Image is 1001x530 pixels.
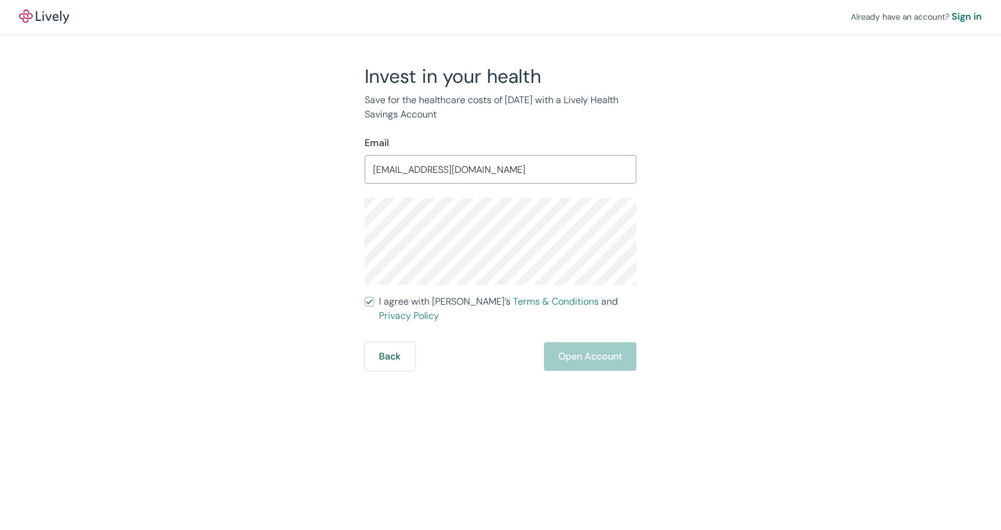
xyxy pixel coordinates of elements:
a: LivelyLively [19,10,69,24]
button: Back [365,342,415,371]
a: Terms & Conditions [513,295,599,308]
div: Already have an account? [851,10,982,24]
span: I agree with [PERSON_NAME]’s and [379,295,636,323]
a: Sign in [952,10,982,24]
h2: Invest in your health [365,64,636,88]
p: Save for the healthcare costs of [DATE] with a Lively Health Savings Account [365,93,636,122]
img: Lively [19,10,69,24]
a: Privacy Policy [379,309,439,322]
label: Email [365,136,389,150]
